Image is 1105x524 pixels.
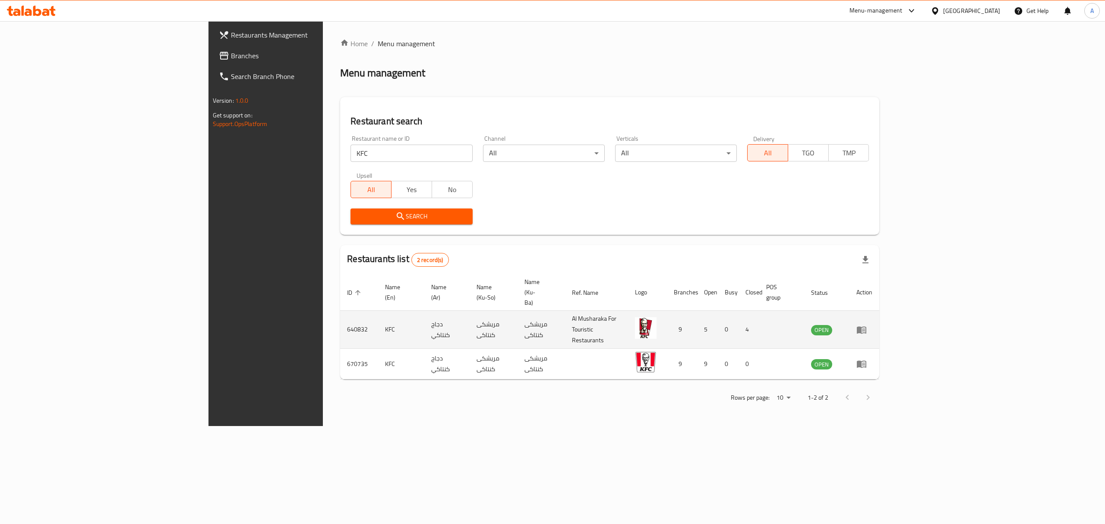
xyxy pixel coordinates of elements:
[667,274,697,311] th: Branches
[477,282,507,303] span: Name (Ku-So)
[350,115,869,128] h2: Restaurant search
[411,253,449,267] div: Total records count
[697,349,718,379] td: 9
[943,6,1000,16] div: [GEOGRAPHIC_DATA]
[340,274,879,379] table: enhanced table
[811,325,832,335] span: OPEN
[855,249,876,270] div: Export file
[572,287,609,298] span: Ref. Name
[718,274,739,311] th: Busy
[753,136,775,142] label: Delivery
[739,349,759,379] td: 0
[766,282,794,303] span: POS group
[731,392,770,403] p: Rows per page:
[378,38,435,49] span: Menu management
[424,311,470,349] td: دجاج كنتاكي
[436,183,469,196] span: No
[747,144,788,161] button: All
[856,359,872,369] div: Menu
[412,256,448,264] span: 2 record(s)
[378,349,424,379] td: KFC
[739,274,759,311] th: Closed
[212,45,393,66] a: Branches
[231,71,386,82] span: Search Branch Phone
[385,282,414,303] span: Name (En)
[231,30,386,40] span: Restaurants Management
[565,311,628,349] td: Al Musharaka For Touristic Restaurants
[849,274,879,311] th: Action
[518,349,565,379] td: مریشکی کنتاکی
[350,208,472,224] button: Search
[357,211,465,222] span: Search
[628,274,667,311] th: Logo
[350,145,472,162] input: Search for restaurant name or ID..
[667,349,697,379] td: 9
[667,311,697,349] td: 9
[635,317,657,339] img: KFC
[347,287,363,298] span: ID
[431,282,460,303] span: Name (Ar)
[718,349,739,379] td: 0
[635,351,657,373] img: KFC
[483,145,605,162] div: All
[470,349,517,379] td: مریشکی کنتاکی
[212,66,393,87] a: Search Branch Phone
[811,287,839,298] span: Status
[524,277,555,308] span: Name (Ku-Ba)
[470,311,517,349] td: مریشکی کنتاکی
[357,172,373,178] label: Upsell
[231,51,386,61] span: Branches
[350,181,391,198] button: All
[718,311,739,349] td: 0
[213,110,253,121] span: Get support on:
[792,147,825,159] span: TGO
[615,145,737,162] div: All
[832,147,866,159] span: TMP
[739,311,759,349] td: 4
[828,144,869,161] button: TMP
[340,38,879,49] nav: breadcrumb
[856,325,872,335] div: Menu
[849,6,903,16] div: Menu-management
[751,147,785,159] span: All
[788,144,829,161] button: TGO
[395,183,429,196] span: Yes
[378,311,424,349] td: KFC
[347,253,448,267] h2: Restaurants list
[773,391,794,404] div: Rows per page:
[811,360,832,369] span: OPEN
[354,183,388,196] span: All
[518,311,565,349] td: مریشکی کنتاکی
[391,181,432,198] button: Yes
[424,349,470,379] td: دجاج كنتاكي
[432,181,473,198] button: No
[235,95,249,106] span: 1.0.0
[213,95,234,106] span: Version:
[808,392,828,403] p: 1-2 of 2
[213,118,268,129] a: Support.OpsPlatform
[697,274,718,311] th: Open
[212,25,393,45] a: Restaurants Management
[697,311,718,349] td: 5
[1090,6,1094,16] span: A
